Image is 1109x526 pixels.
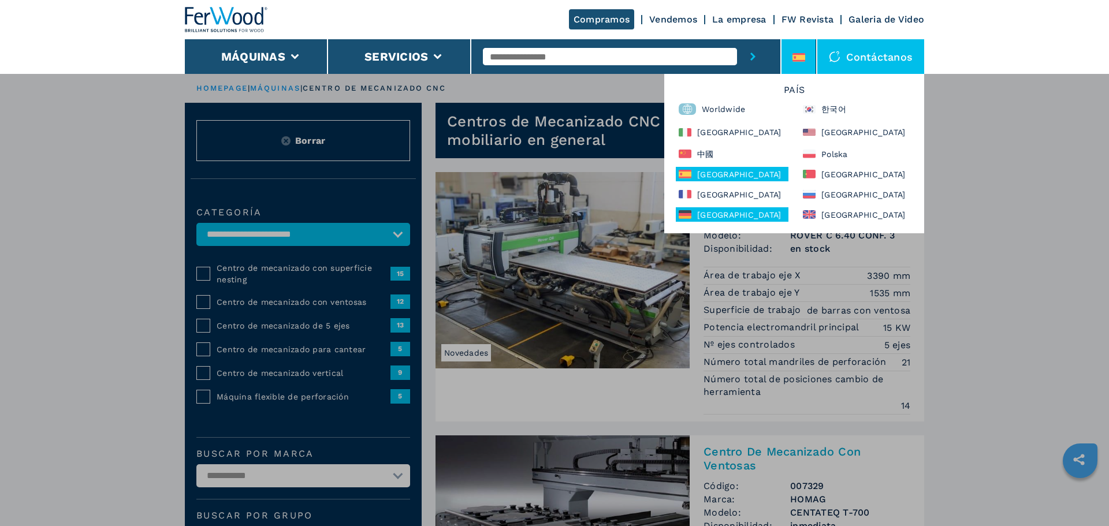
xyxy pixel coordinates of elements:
div: [GEOGRAPHIC_DATA] [676,167,788,181]
h6: PAÍS [670,85,918,100]
div: Contáctanos [817,39,924,74]
div: [GEOGRAPHIC_DATA] [800,124,913,141]
div: [GEOGRAPHIC_DATA] [676,207,788,222]
a: FW Revista [781,14,834,25]
button: Servicios [364,50,428,64]
div: [GEOGRAPHIC_DATA] [676,124,788,141]
button: Máquinas [221,50,285,64]
div: [GEOGRAPHIC_DATA] [676,187,788,202]
a: Vendemos [649,14,697,25]
button: submit-button [737,39,769,74]
div: 한국어 [800,100,913,118]
a: Compramos [569,9,634,29]
div: 中國 [676,147,788,161]
img: Ferwood [185,7,268,32]
img: Contáctanos [829,51,840,62]
div: [GEOGRAPHIC_DATA] [800,167,913,181]
div: [GEOGRAPHIC_DATA] [800,207,913,222]
a: La empresa [712,14,766,25]
div: Worldwide [676,100,788,118]
div: [GEOGRAPHIC_DATA] [800,187,913,202]
a: Galeria de Video [849,14,924,25]
div: Polska [800,147,913,161]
